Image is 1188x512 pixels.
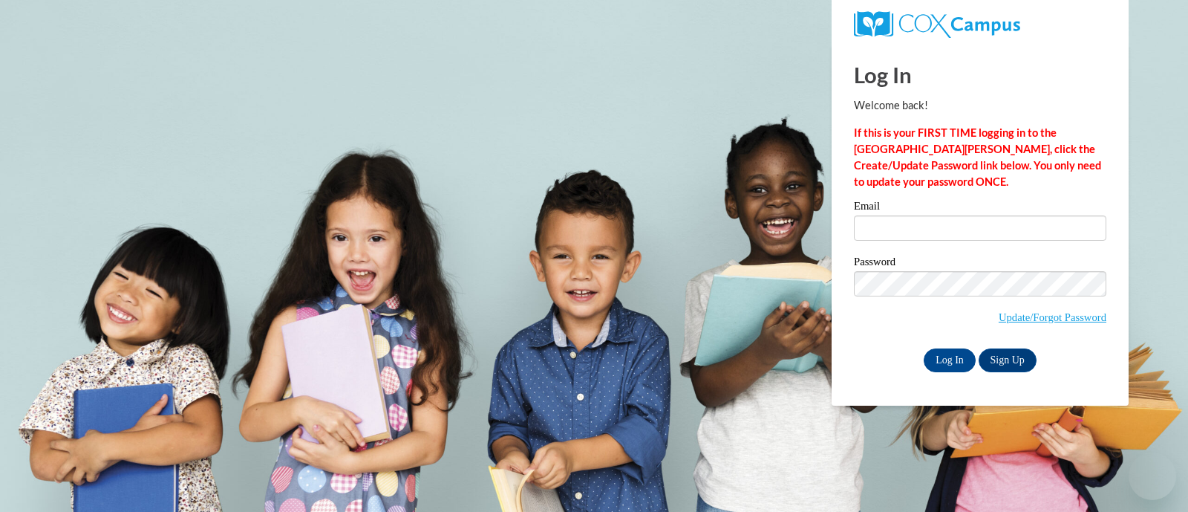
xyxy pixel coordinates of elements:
[854,126,1101,188] strong: If this is your FIRST TIME logging in to the [GEOGRAPHIC_DATA][PERSON_NAME], click the Create/Upd...
[924,349,976,372] input: Log In
[854,11,1106,38] a: COX Campus
[854,256,1106,271] label: Password
[999,311,1106,323] a: Update/Forgot Password
[854,11,1020,38] img: COX Campus
[1129,453,1176,500] iframe: Button to launch messaging window
[854,59,1106,90] h1: Log In
[979,349,1037,372] a: Sign Up
[854,97,1106,114] p: Welcome back!
[854,201,1106,216] label: Email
